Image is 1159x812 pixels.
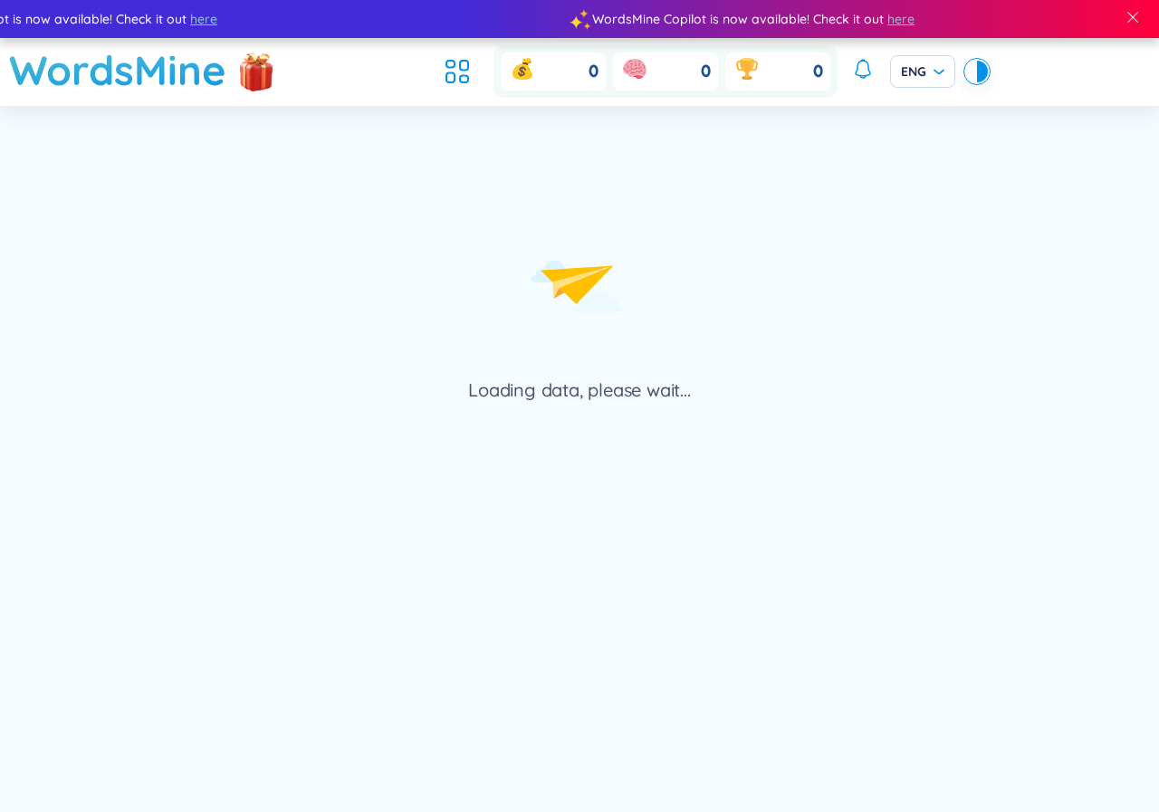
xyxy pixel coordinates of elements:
[9,38,226,102] a: WordsMine
[901,62,944,81] span: ENG
[701,61,711,83] span: 0
[189,9,216,29] span: here
[813,61,823,83] span: 0
[238,43,274,98] img: flashSalesIcon.a7f4f837.png
[886,9,914,29] span: here
[468,377,690,403] div: Loading data, please wait...
[589,61,599,83] span: 0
